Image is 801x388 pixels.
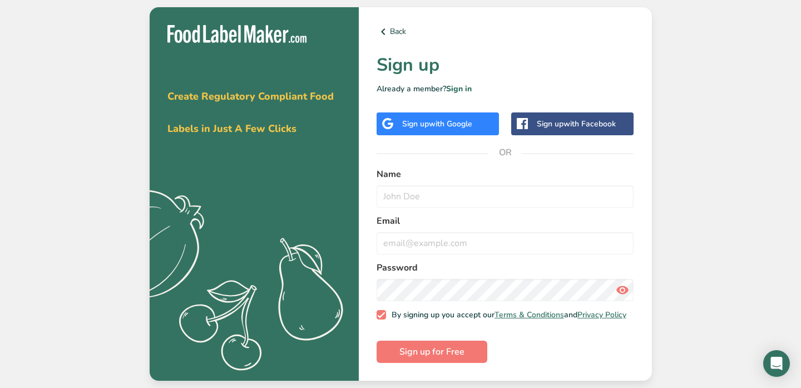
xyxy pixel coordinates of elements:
[763,350,790,377] div: Open Intercom Messenger
[386,310,626,320] span: By signing up you accept our and
[577,310,626,320] a: Privacy Policy
[402,118,472,130] div: Sign up
[537,118,616,130] div: Sign up
[377,341,487,363] button: Sign up for Free
[563,119,616,129] span: with Facebook
[377,168,634,181] label: Name
[377,261,634,274] label: Password
[377,25,634,38] a: Back
[377,232,634,254] input: email@example.com
[377,185,634,208] input: John Doe
[167,25,306,43] img: Food Label Maker
[167,90,334,135] span: Create Regulatory Compliant Food Labels in Just A Few Clicks
[377,214,634,228] label: Email
[377,52,634,78] h1: Sign up
[377,83,634,95] p: Already a member?
[429,119,472,129] span: with Google
[488,136,522,169] span: OR
[399,345,464,358] span: Sign up for Free
[446,84,472,94] a: Sign in
[495,310,564,320] a: Terms & Conditions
